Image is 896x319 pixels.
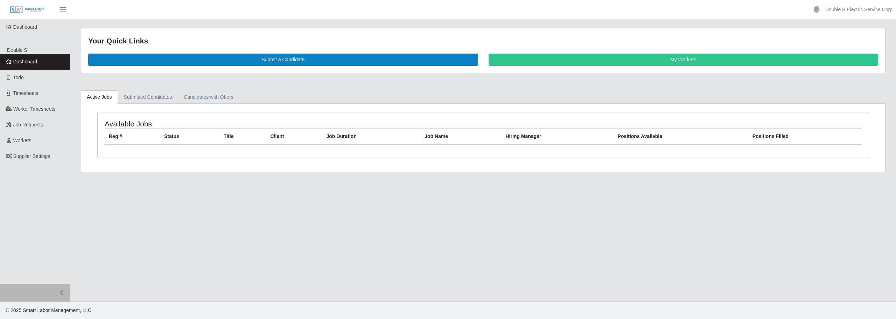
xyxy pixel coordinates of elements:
th: Req # [105,128,160,145]
span: Dashboard [13,59,37,64]
a: Submitted Candidates [118,90,178,104]
span: Supplier Settings [13,153,50,159]
th: Hiring Manager [501,128,613,145]
th: Client [266,128,322,145]
th: Title [219,128,266,145]
span: Double S [7,47,27,53]
th: Job Duration [322,128,421,145]
span: Dashboard [13,24,37,30]
a: Submit a Candidate [88,54,478,66]
div: Your Quick Links [88,35,878,47]
span: Todo [13,75,24,80]
th: Positions Filled [748,128,862,145]
span: Timesheets [13,90,38,96]
span: Worker Timesheets [13,106,55,112]
a: Active Jobs [81,90,118,104]
th: Positions Available [614,128,748,145]
a: Double S Electric Service Corp [825,6,892,13]
th: Status [160,128,219,145]
h4: Available Jobs [105,119,414,128]
span: Job Requests [13,122,43,127]
a: My Workers [489,54,878,66]
span: Workers [13,138,31,143]
th: Job Name [420,128,501,145]
span: © 2025 Smart Labor Management, LLC [6,307,91,313]
a: Candidates with Offers [178,90,239,104]
img: SLM Logo [10,6,45,14]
